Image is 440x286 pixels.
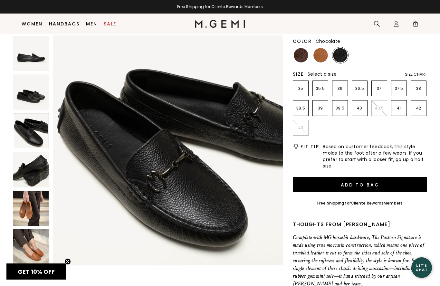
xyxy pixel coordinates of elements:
p: 40.5 [372,106,387,111]
p: 41 [391,106,407,111]
img: The Pastoso Signature [13,74,49,110]
a: Cliente Rewards [351,200,384,206]
button: Add to Bag [293,177,427,192]
button: Close teaser [64,258,71,265]
p: 35 [293,86,308,91]
p: 38.5 [293,106,308,111]
a: Men [86,21,97,26]
p: 35.5 [313,86,328,91]
img: The Pastoso Signature [53,35,283,265]
h2: Fit Tip [301,144,319,149]
p: 43 [293,125,308,130]
p: 38 [411,86,426,91]
p: 36 [332,86,348,91]
h2: Color [293,39,312,44]
a: Handbags [49,21,80,26]
img: The Pastoso Signature [13,152,49,187]
p: 37 [372,86,387,91]
img: Black [333,48,348,62]
img: Chocolate [294,48,308,62]
span: GET 10% OFF [18,268,55,276]
p: 42 [411,106,426,111]
div: Free Shipping for Members [317,201,403,206]
div: Let's Chat [411,263,432,272]
div: GET 10% OFFClose teaser [6,263,66,280]
img: M.Gemi [195,20,245,28]
p: 37.5 [391,86,407,91]
span: Select a size [308,71,337,77]
span: Based on customer feedback, this style molds to the foot after a few wears. If you prefer to star... [323,143,427,169]
div: Size Chart [405,72,427,77]
img: The Pastoso Signature [13,191,49,226]
p: 39 [313,106,328,111]
a: Women [22,21,43,26]
a: Sale [104,21,116,26]
div: Thoughts from [PERSON_NAME] [293,221,427,228]
h2: Size [293,71,304,77]
img: Tan [313,48,328,62]
img: The Pastoso Signature [13,229,49,265]
p: 40 [352,106,367,111]
span: 1 [412,22,419,28]
span: Chocolate [316,38,340,44]
img: The Pastoso Signature [13,36,49,71]
p: 39.5 [332,106,348,111]
p: 36.5 [352,86,367,91]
